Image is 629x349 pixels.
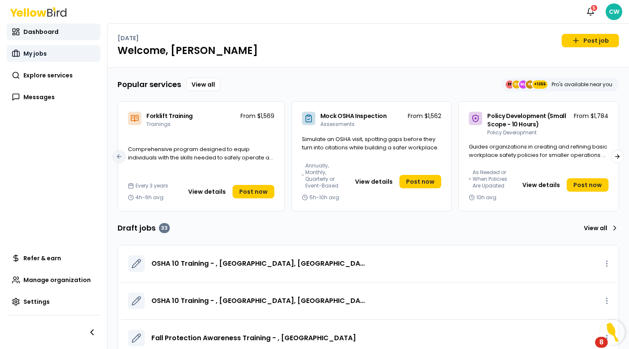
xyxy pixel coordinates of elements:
span: 4h-6h avg [136,194,164,201]
p: [DATE] [118,34,139,42]
span: Every 3 years [136,182,168,189]
a: Post job [562,34,619,47]
a: Settings [7,293,100,310]
a: View all [186,78,220,91]
span: Guides organizations in creating and refining basic workplace safety policies for smaller operati... [469,143,608,167]
a: View all [580,221,619,235]
span: 10h avg [476,194,496,201]
span: +1355 [534,80,546,89]
span: Annually, Monthly, Quarterly or Event-Based [305,162,343,189]
span: Dashboard [23,28,59,36]
a: Manage organization [7,272,100,288]
a: OSHA 10 Training - , [GEOGRAPHIC_DATA], [GEOGRAPHIC_DATA] 98290 [151,259,366,269]
a: OSHA 10 Training - , [GEOGRAPHIC_DATA], [GEOGRAPHIC_DATA] 98290 [151,296,366,306]
a: Dashboard [7,23,100,40]
h1: Welcome, [PERSON_NAME] [118,44,619,57]
span: Policy Development [487,129,537,136]
button: View details [350,175,398,188]
span: Comprehensive program designed to equip individuals with the skills needed to safely operate a fo... [128,145,273,169]
div: 5 [590,4,598,12]
a: Explore services [7,67,100,84]
h3: Popular services [118,79,181,90]
div: 33 [159,223,170,233]
p: Pro's available near you [552,81,612,88]
span: Post now [406,177,435,186]
p: From $1,562 [408,112,441,120]
span: Trainings [146,121,171,128]
span: Post now [239,187,268,196]
span: Messages [23,93,55,101]
span: 5h-10h avg [309,194,339,201]
span: Assessments [320,121,355,128]
span: Explore services [23,71,73,80]
span: As Needed or When Policies Are Updated [473,169,510,189]
button: 5 [582,3,599,20]
a: Post now [567,178,609,192]
a: Fall Protection Awareness Training - , [GEOGRAPHIC_DATA] [151,333,356,343]
span: Mock OSHA Inspection [320,112,387,120]
h3: Draft jobs [118,222,170,234]
a: Post now [233,185,274,198]
span: CW [606,3,622,20]
a: My jobs [7,45,100,62]
span: Settings [23,298,50,306]
span: Manage organization [23,276,91,284]
a: Messages [7,89,100,105]
span: CE [512,80,521,89]
span: SE [526,80,534,89]
button: View details [517,178,565,192]
span: My jobs [23,49,47,58]
span: Policy Development (Small Scope - 10 Hours) [487,112,566,128]
p: From $1,784 [574,112,609,120]
button: Open Resource Center, 8 new notifications [600,320,625,345]
button: View details [183,185,231,198]
span: Refer & earn [23,254,61,262]
span: MJ [519,80,527,89]
span: Simulate an OSHA visit, spotting gaps before they turn into citations while building a safer work... [302,135,439,151]
span: Post now [573,181,602,189]
a: Post now [399,175,441,188]
span: EE [506,80,514,89]
span: Forklift Training [146,112,193,120]
p: From $1,569 [240,112,274,120]
a: Refer & earn [7,250,100,267]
